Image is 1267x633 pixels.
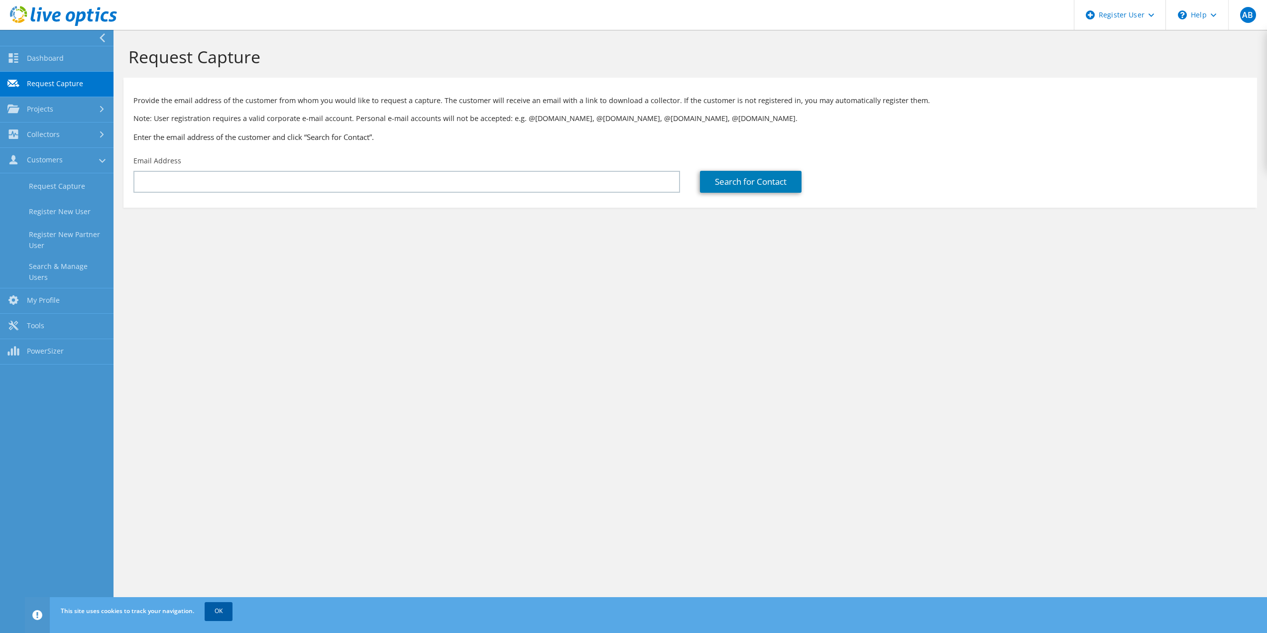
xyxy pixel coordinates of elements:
label: Email Address [133,156,181,166]
a: Search for Contact [700,171,802,193]
p: Note: User registration requires a valid corporate e-mail account. Personal e-mail accounts will ... [133,113,1247,124]
a: OK [205,602,232,620]
span: AB [1240,7,1256,23]
span: This site uses cookies to track your navigation. [61,607,194,615]
p: Provide the email address of the customer from whom you would like to request a capture. The cust... [133,95,1247,106]
h1: Request Capture [128,46,1247,67]
h3: Enter the email address of the customer and click “Search for Contact”. [133,131,1247,142]
svg: \n [1178,10,1187,19]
